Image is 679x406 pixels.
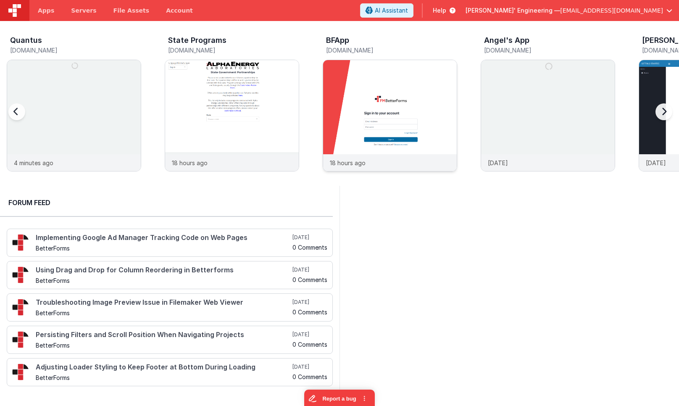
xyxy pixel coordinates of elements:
h3: State Programs [168,36,226,45]
span: Servers [71,6,96,15]
h5: BetterForms [36,374,291,381]
p: 18 hours ago [172,158,208,167]
h5: 0 Comments [292,277,327,283]
h5: [DATE] [292,364,327,370]
span: File Assets [113,6,150,15]
span: AI Assistant [375,6,408,15]
a: Adjusting Loader Styling to Keep Footer at Bottom During Loading BetterForms [DATE] 0 Comments [7,358,333,386]
img: 295_2.png [12,266,29,283]
a: Persisting Filters and Scroll Position When Navigating Projects BetterForms [DATE] 0 Comments [7,326,333,354]
h5: [DOMAIN_NAME] [10,47,141,53]
h5: 0 Comments [292,244,327,250]
h3: Angel's App [484,36,529,45]
h5: [DOMAIN_NAME] [484,47,615,53]
h4: Using Drag and Drop for Column Reordering in Betterforms [36,266,291,274]
h5: BetterForms [36,277,291,284]
img: 295_2.png [12,331,29,348]
a: Implementing Google Ad Manager Tracking Code on Web Pages BetterForms [DATE] 0 Comments [7,229,333,257]
h4: Troubleshooting Image Preview Issue in Filemaker Web Viewer [36,299,291,306]
h5: [DATE] [292,234,327,241]
h4: Persisting Filters and Scroll Position When Navigating Projects [36,331,291,339]
img: 295_2.png [12,299,29,316]
h4: Adjusting Loader Styling to Keep Footer at Bottom During Loading [36,364,291,371]
h5: [DATE] [292,266,327,273]
h5: [DATE] [292,299,327,306]
h5: [DOMAIN_NAME] [326,47,457,53]
h4: Implementing Google Ad Manager Tracking Code on Web Pages [36,234,291,242]
span: [PERSON_NAME]' Engineering — [466,6,560,15]
h5: 0 Comments [292,374,327,380]
p: [DATE] [488,158,508,167]
a: Using Drag and Drop for Column Reordering in Betterforms BetterForms [DATE] 0 Comments [7,261,333,289]
button: AI Assistant [360,3,413,18]
h2: Forum Feed [8,198,324,208]
h5: 0 Comments [292,341,327,348]
button: [PERSON_NAME]' Engineering — [EMAIL_ADDRESS][DOMAIN_NAME] [466,6,672,15]
h3: Quantus [10,36,42,45]
h3: BFApp [326,36,349,45]
h5: BetterForms [36,245,291,251]
span: [EMAIL_ADDRESS][DOMAIN_NAME] [560,6,663,15]
span: Apps [38,6,54,15]
h5: [DOMAIN_NAME] [168,47,299,53]
img: 295_2.png [12,234,29,251]
p: 18 hours ago [330,158,366,167]
h5: 0 Comments [292,309,327,315]
h5: BetterForms [36,342,291,348]
a: Troubleshooting Image Preview Issue in Filemaker Web Viewer BetterForms [DATE] 0 Comments [7,293,333,322]
h5: BetterForms [36,310,291,316]
span: Help [433,6,446,15]
img: 295_2.png [12,364,29,380]
h5: [DATE] [292,331,327,338]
